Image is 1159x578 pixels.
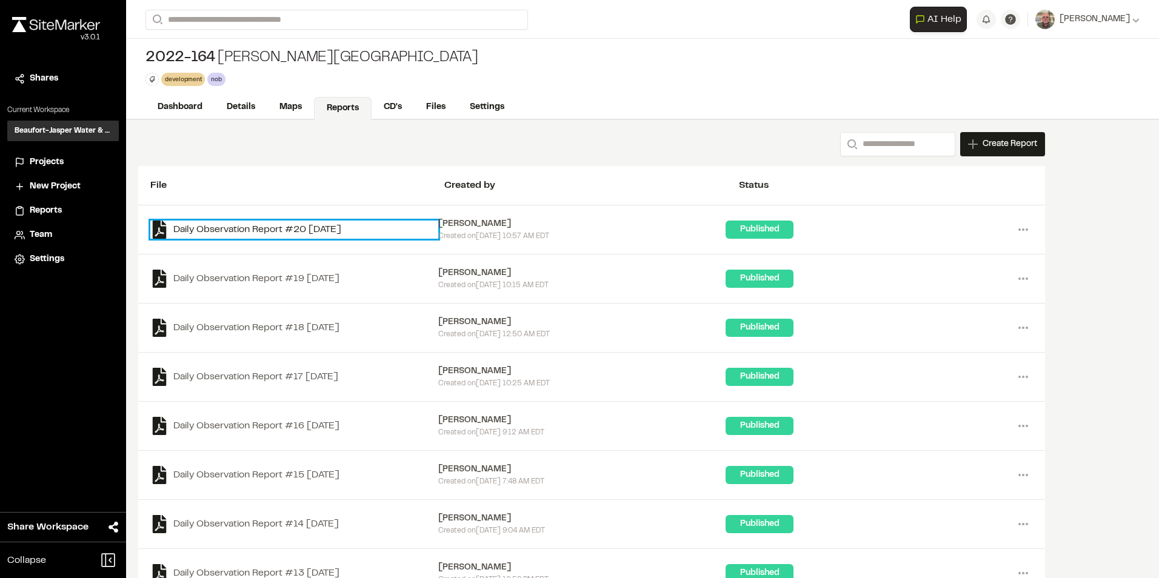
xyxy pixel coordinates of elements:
[7,553,46,568] span: Collapse
[438,525,726,536] div: Created on [DATE] 9:04 AM EDT
[145,73,159,86] button: Edit Tags
[927,12,961,27] span: AI Help
[161,73,205,85] div: development
[438,463,726,476] div: [PERSON_NAME]
[726,515,793,533] div: Published
[30,253,64,266] span: Settings
[150,178,444,193] div: File
[1060,13,1130,26] span: [PERSON_NAME]
[15,156,112,169] a: Projects
[438,476,726,487] div: Created on [DATE] 7:48 AM EDT
[1035,10,1140,29] button: [PERSON_NAME]
[7,105,119,116] p: Current Workspace
[7,520,89,534] span: Share Workspace
[438,561,726,574] div: [PERSON_NAME]
[150,466,438,484] a: Daily Observation Report #15 [DATE]
[1035,10,1055,29] img: User
[15,204,112,218] a: Reports
[372,96,414,119] a: CD's
[150,515,438,533] a: Daily Observation Report #14 [DATE]
[438,365,726,378] div: [PERSON_NAME]
[444,178,738,193] div: Created by
[30,228,52,242] span: Team
[12,32,100,43] div: Oh geez...please don't...
[726,270,793,288] div: Published
[458,96,516,119] a: Settings
[12,17,100,32] img: rebrand.png
[438,378,726,389] div: Created on [DATE] 10:25 AM EDT
[15,180,112,193] a: New Project
[910,7,972,32] div: Open AI Assistant
[438,267,726,280] div: [PERSON_NAME]
[726,319,793,337] div: Published
[150,221,438,239] a: Daily Observation Report #20 [DATE]
[840,132,862,156] button: Search
[726,368,793,386] div: Published
[145,48,478,68] div: [PERSON_NAME][GEOGRAPHIC_DATA]
[207,73,225,85] div: nob
[314,97,372,120] a: Reports
[215,96,267,119] a: Details
[30,204,62,218] span: Reports
[983,138,1037,151] span: Create Report
[910,7,967,32] button: Open AI Assistant
[438,512,726,525] div: [PERSON_NAME]
[150,368,438,386] a: Daily Observation Report #17 [DATE]
[438,280,726,291] div: Created on [DATE] 10:15 AM EDT
[438,316,726,329] div: [PERSON_NAME]
[15,125,112,136] h3: Beaufort-Jasper Water & Sewer Authority
[438,427,726,438] div: Created on [DATE] 9:12 AM EDT
[145,10,167,30] button: Search
[267,96,314,119] a: Maps
[438,231,726,242] div: Created on [DATE] 10:57 AM EDT
[145,96,215,119] a: Dashboard
[30,156,64,169] span: Projects
[438,329,726,340] div: Created on [DATE] 12:50 AM EDT
[726,466,793,484] div: Published
[30,72,58,85] span: Shares
[726,417,793,435] div: Published
[30,180,81,193] span: New Project
[150,319,438,337] a: Daily Observation Report #18 [DATE]
[15,253,112,266] a: Settings
[15,228,112,242] a: Team
[739,178,1033,193] div: Status
[150,417,438,435] a: Daily Observation Report #16 [DATE]
[414,96,458,119] a: Files
[15,72,112,85] a: Shares
[438,218,726,231] div: [PERSON_NAME]
[150,270,438,288] a: Daily Observation Report #19 [DATE]
[726,221,793,239] div: Published
[145,48,215,68] span: 2022-164
[438,414,726,427] div: [PERSON_NAME]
